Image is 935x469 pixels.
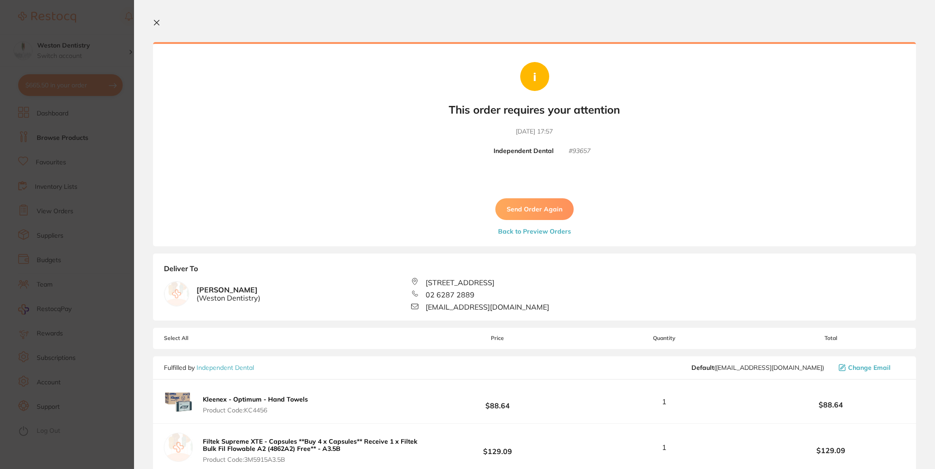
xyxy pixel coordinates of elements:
b: [PERSON_NAME] [197,286,260,302]
button: Kleenex - Optimum - Hand Towels Product Code:KC4456 [200,395,311,414]
p: Fulfilled by [164,364,254,371]
img: empty.jpg [164,433,193,462]
b: Filtek Supreme XTE - Capsules **Buy 4 x Capsules** Receive 1 x Filtek Bulk Fil Flowable A2 (4862A... [203,437,417,453]
span: Price [423,335,571,341]
small: # 93657 [569,147,591,155]
span: Quantity [571,335,757,341]
span: orders@independentdental.com.au [691,364,824,371]
span: ( Weston Dentistry ) [197,294,260,302]
a: Independent Dental [197,364,254,372]
b: $88.64 [423,393,571,410]
b: $129.09 [423,439,571,456]
span: Total [757,335,905,341]
button: Back to Preview Orders [495,227,574,235]
b: Kleenex - Optimum - Hand Towels [203,395,308,403]
b: $129.09 [757,446,905,455]
span: Change Email [848,364,891,371]
span: Product Code: KC4456 [203,407,308,414]
time: [DATE] 17:57 [516,127,553,136]
span: [EMAIL_ADDRESS][DOMAIN_NAME] [426,303,549,311]
b: $88.64 [757,401,905,409]
button: Change Email [836,364,905,372]
b: Deliver To [164,264,905,278]
b: Default [691,364,714,372]
span: 1 [662,397,666,406]
button: Filtek Supreme XTE - Capsules **Buy 4 x Capsules** Receive 1 x Filtek Bulk Fil Flowable A2 (4862A... [200,437,423,464]
span: 02 6287 2889 [426,291,475,299]
span: Product Code: 3M5915A3.5B [203,456,421,463]
span: 1 [662,443,666,451]
b: Independent Dental [494,147,554,155]
button: Send Order Again [495,198,574,220]
b: This order requires your attention [449,103,620,116]
span: Select All [164,335,254,341]
img: bGhzNnZkYw [164,387,193,416]
span: [STREET_ADDRESS] [426,278,494,287]
img: empty.jpg [164,282,189,306]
